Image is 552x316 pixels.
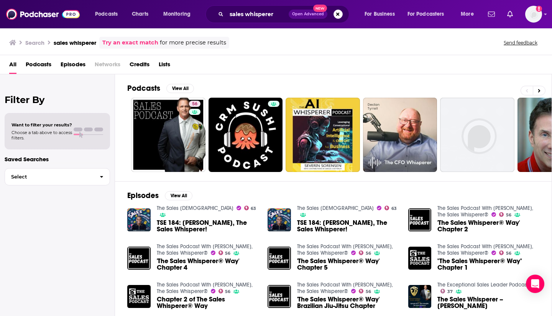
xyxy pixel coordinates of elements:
[127,191,192,200] a: EpisodesView All
[213,5,356,23] div: Search podcasts, credits, & more...
[268,285,291,308] a: 'The Sales Whisperer® Way' Brazilian Jiu-Jitsu Chapter
[219,289,231,293] a: 56
[131,98,205,172] a: 56
[461,9,474,20] span: More
[292,12,324,16] span: Open Advanced
[525,6,542,23] button: Show profile menu
[5,94,110,105] h2: Filter By
[225,290,230,293] span: 56
[127,191,159,200] h2: Episodes
[157,296,259,309] a: Chapter 2 of The Sales Whisperer® Way
[536,6,542,12] svg: Add a profile image
[313,5,327,12] span: New
[391,207,397,210] span: 63
[102,38,158,47] a: Try an exact match
[244,206,256,210] a: 63
[359,8,404,20] button: open menu
[359,251,371,255] a: 56
[437,243,533,256] a: The Sales Podcast With Wes Schaeffer, The Sales Whisperer®
[268,208,291,232] img: TSE 184: Wes Schaeffer, The Sales Whisperer!
[132,9,148,20] span: Charts
[437,219,539,232] a: 'The Sales Whisperer® Way' Chapter 2
[297,258,399,271] a: 'The Sales Whisperer® Way' Chapter 5
[225,252,230,255] span: 56
[165,191,192,200] button: View All
[192,100,197,108] span: 56
[289,10,327,19] button: Open AdvancedNew
[157,243,253,256] a: The Sales Podcast With Wes Schaeffer, The Sales Whisperer®
[268,247,291,270] img: 'The Sales Whisperer® Way' Chapter 5
[26,58,51,74] a: Podcasts
[159,58,170,74] a: Lists
[127,247,151,270] img: 'The Sales Whisperer® Way' Chapter 4
[130,58,149,74] a: Credits
[366,290,371,293] span: 56
[5,156,110,163] p: Saved Searches
[227,8,289,20] input: Search podcasts, credits, & more...
[402,8,455,20] button: open menu
[525,6,542,23] img: User Profile
[127,208,151,232] img: TSE 184: Wes Schaeffer, The Sales Whisperer!
[437,258,539,271] a: "The Sales Whisperer® Way" Chapter 1
[526,275,544,293] div: Open Intercom Messenger
[189,101,200,107] a: 56
[6,7,80,21] img: Podchaser - Follow, Share and Rate Podcasts
[11,130,72,141] span: Choose a tab above to access filters.
[95,58,120,74] span: Networks
[5,168,110,185] button: Select
[437,296,539,309] span: The Sales Whisperer – [PERSON_NAME]
[408,247,432,270] a: "The Sales Whisperer® Way" Chapter 1
[437,296,539,309] a: The Sales Whisperer – Wes Schaeffer
[158,8,200,20] button: open menu
[166,84,194,93] button: View All
[95,9,118,20] span: Podcasts
[9,58,16,74] a: All
[163,9,191,20] span: Monitoring
[455,8,483,20] button: open menu
[297,219,399,232] a: TSE 184: Wes Schaeffer, The Sales Whisperer!
[297,219,399,232] span: TSE 184: [PERSON_NAME], The Sales Whisperer!
[251,207,256,210] span: 63
[157,258,259,271] a: 'The Sales Whisperer® Way' Chapter 4
[408,285,432,308] img: The Sales Whisperer – Wes Schaeffer
[485,8,498,21] a: Show notifications dropdown
[297,296,399,309] span: 'The Sales Whisperer® Way' Brazilian Jiu-Jitsu Chapter
[365,9,395,20] span: For Business
[447,290,453,293] span: 37
[407,9,444,20] span: For Podcasters
[157,219,259,232] a: TSE 184: Wes Schaeffer, The Sales Whisperer!
[437,282,529,288] a: The Exceptional Sales Leader Podcast
[366,252,371,255] span: 56
[219,251,231,255] a: 56
[525,6,542,23] span: Logged in as bigswing
[157,282,253,295] a: The Sales Podcast With Wes Schaeffer, The Sales Whisperer®
[499,212,511,217] a: 56
[5,174,94,179] span: Select
[127,84,194,93] a: PodcastsView All
[408,208,432,232] img: 'The Sales Whisperer® Way' Chapter 2
[61,58,85,74] a: Episodes
[54,39,96,46] h3: sales whisperer
[440,289,453,293] a: 37
[506,213,511,217] span: 56
[297,243,393,256] a: The Sales Podcast With Wes Schaeffer, The Sales Whisperer®
[157,205,233,211] a: The Sales Evangelist
[506,252,511,255] span: 56
[437,205,533,218] a: The Sales Podcast With Wes Schaeffer, The Sales Whisperer®
[384,206,397,210] a: 63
